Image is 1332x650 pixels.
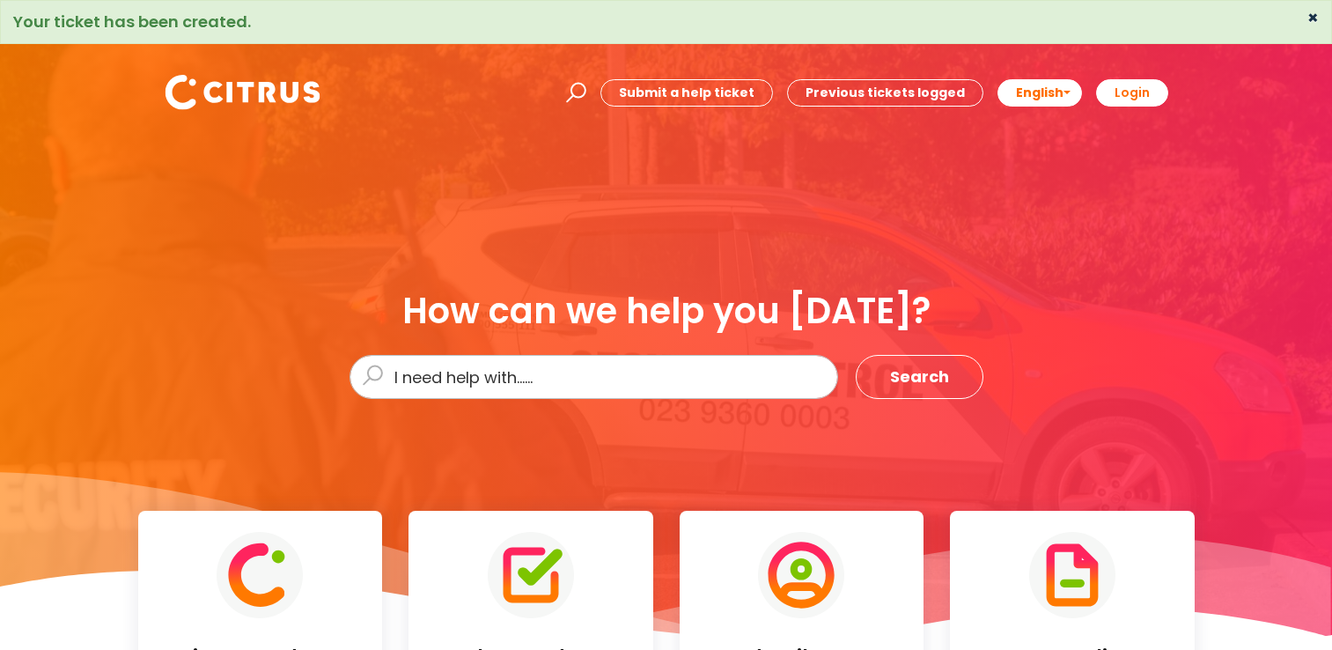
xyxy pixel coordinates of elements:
[350,292,983,330] div: How can we help you [DATE]?
[787,79,983,107] a: Previous tickets logged
[350,355,838,399] input: I need help with......
[1115,84,1150,101] b: Login
[1307,10,1319,26] button: ×
[600,79,773,107] a: Submit a help ticket
[890,363,949,391] span: Search
[1096,79,1168,107] a: Login
[1016,84,1063,101] span: English
[856,355,983,399] button: Search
